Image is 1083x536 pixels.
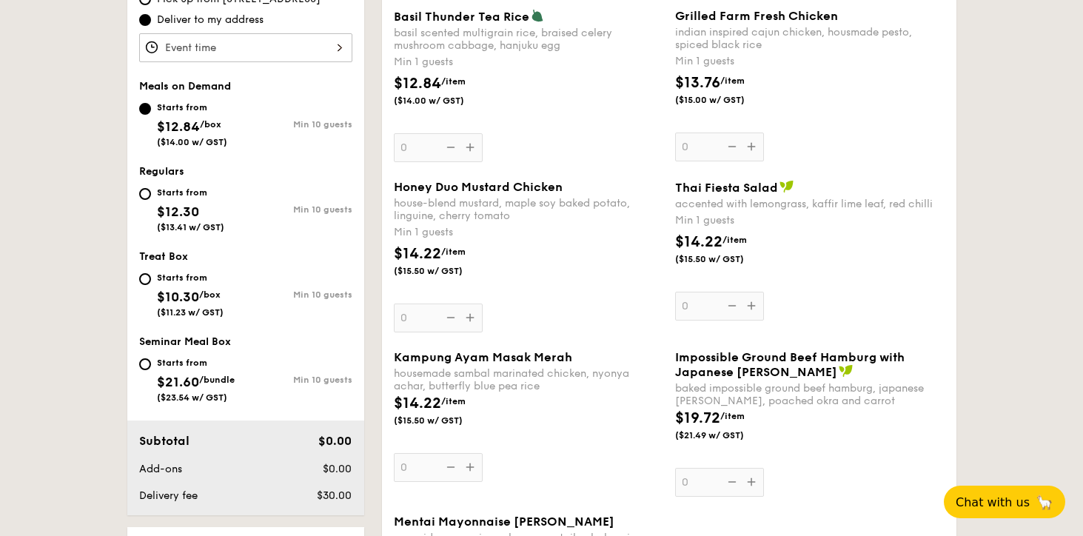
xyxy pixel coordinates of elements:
[944,486,1065,518] button: Chat with us🦙
[720,76,745,86] span: /item
[441,396,466,406] span: /item
[675,382,945,407] div: baked impossible ground beef hamburg, japanese [PERSON_NAME], poached okra and carrot
[1036,494,1053,511] span: 🦙
[394,350,572,364] span: Kampung Ayam Masak Merah
[675,54,945,69] div: Min 1 guests
[839,364,854,378] img: icon-vegan.f8ff3823.svg
[675,429,776,441] span: ($21.49 w/ GST)
[199,375,235,385] span: /bundle
[722,235,747,245] span: /item
[246,375,352,385] div: Min 10 guests
[675,213,945,228] div: Min 1 guests
[139,103,151,115] input: Starts from$12.84/box($14.00 w/ GST)Min 10 guests
[394,75,441,93] span: $12.84
[200,119,221,130] span: /box
[675,9,838,23] span: Grilled Farm Fresh Chicken
[675,26,945,51] div: indian inspired cajun chicken, housmade pesto, spiced black rice
[139,463,182,475] span: Add-ons
[675,233,722,251] span: $14.22
[157,307,224,318] span: ($11.23 w/ GST)
[157,357,235,369] div: Starts from
[139,335,231,348] span: Seminar Meal Box
[199,289,221,300] span: /box
[675,198,945,210] div: accented with lemongrass, kaffir lime leaf, red chilli
[139,165,184,178] span: Regulars
[675,409,720,427] span: $19.72
[779,180,794,193] img: icon-vegan.f8ff3823.svg
[675,181,778,195] span: Thai Fiesta Salad
[675,74,720,92] span: $13.76
[139,358,151,370] input: Starts from$21.60/bundle($23.54 w/ GST)Min 10 guests
[139,80,231,93] span: Meals on Demand
[157,187,224,198] div: Starts from
[157,137,227,147] span: ($14.00 w/ GST)
[246,119,352,130] div: Min 10 guests
[157,272,224,284] div: Starts from
[394,367,663,392] div: housemade sambal marinated chicken, nyonya achar, butterfly blue pea rice
[157,13,264,27] span: Deliver to my address
[157,101,227,113] div: Starts from
[246,204,352,215] div: Min 10 guests
[394,515,614,529] span: Mentai Mayonnaise [PERSON_NAME]
[441,76,466,87] span: /item
[394,27,663,52] div: basil scented multigrain rice, braised celery mushroom cabbage, hanjuku egg
[139,250,188,263] span: Treat Box
[139,273,151,285] input: Starts from$10.30/box($11.23 w/ GST)Min 10 guests
[139,33,352,62] input: Event time
[956,495,1030,509] span: Chat with us
[139,188,151,200] input: Starts from$12.30($13.41 w/ GST)Min 10 guests
[675,94,776,106] span: ($15.00 w/ GST)
[317,489,352,502] span: $30.00
[675,253,776,265] span: ($15.50 w/ GST)
[394,415,494,426] span: ($15.50 w/ GST)
[720,411,745,421] span: /item
[394,180,563,194] span: Honey Duo Mustard Chicken
[157,118,200,135] span: $12.84
[157,204,199,220] span: $12.30
[394,10,529,24] span: Basil Thunder Tea Rice
[394,55,663,70] div: Min 1 guests
[394,95,494,107] span: ($14.00 w/ GST)
[675,350,905,379] span: Impossible Ground Beef Hamburg with Japanese [PERSON_NAME]
[394,197,663,222] div: house-blend mustard, maple soy baked potato, linguine, cherry tomato
[246,289,352,300] div: Min 10 guests
[531,9,544,22] img: icon-vegetarian.fe4039eb.svg
[157,374,199,390] span: $21.60
[394,265,494,277] span: ($15.50 w/ GST)
[139,489,198,502] span: Delivery fee
[157,222,224,232] span: ($13.41 w/ GST)
[394,245,441,263] span: $14.22
[139,434,190,448] span: Subtotal
[323,463,352,475] span: $0.00
[394,395,441,412] span: $14.22
[157,289,199,305] span: $10.30
[394,225,663,240] div: Min 1 guests
[441,247,466,257] span: /item
[139,14,151,26] input: Deliver to my address
[157,392,227,403] span: ($23.54 w/ GST)
[318,434,352,448] span: $0.00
